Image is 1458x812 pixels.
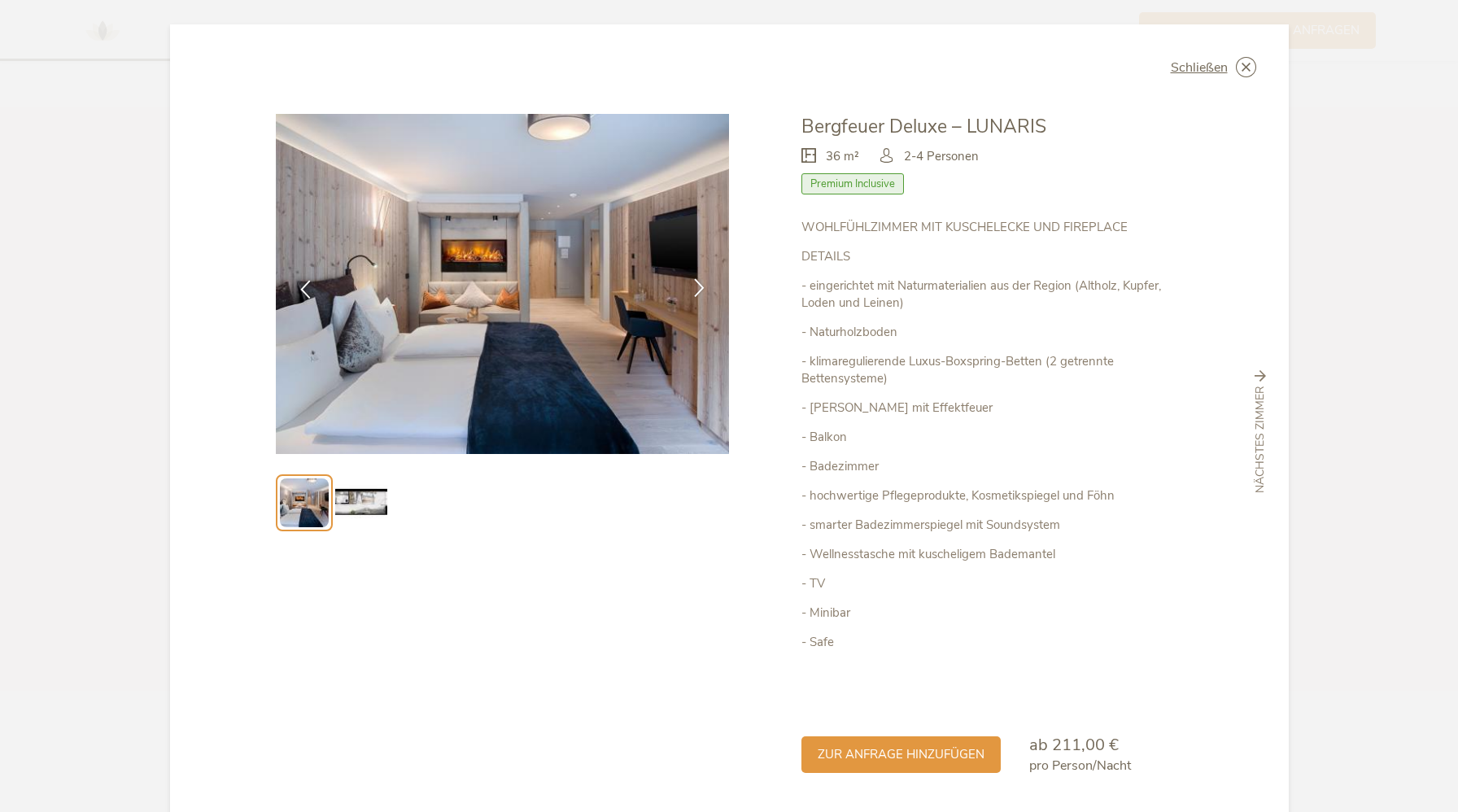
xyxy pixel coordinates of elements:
[801,219,1182,236] p: WOHLFÜHLZIMMER MIT KUSCHELECKE UND FIREPLACE
[801,634,1182,651] p: - Safe
[801,517,1182,534] p: - smarter Badezimmerspiegel mit Soundsystem
[801,277,1182,312] p: - eingerichtet mit Naturmaterialien aus der Region (Altholz, Kupfer, Loden und Leinen)
[801,173,904,194] span: Premium Inclusive
[1252,386,1268,494] span: nächstes Zimmer
[801,114,1046,139] span: Bergfeuer Deluxe – LUNARIS
[801,324,1182,341] p: - Naturholzboden
[801,248,1182,265] p: DETAILS
[801,605,1182,622] p: - Minibar
[801,575,1182,592] p: - TV
[801,429,1182,446] p: - Balkon
[280,478,329,527] img: Preview
[801,458,1182,475] p: - Badezimmer
[335,477,387,529] img: Preview
[801,487,1182,504] p: - hochwertige Pflegeprodukte, Kosmetikspiegel und Föhn
[801,353,1182,387] p: - klimaregulierende Luxus-Boxspring-Betten (2 getrennte Bettensysteme)
[826,148,859,165] span: 36 m²
[801,546,1182,563] p: - Wellnesstasche mit kuscheligem Bademantel
[276,114,730,454] img: Bergfeuer Deluxe – LUNARIS
[904,148,979,165] span: 2-4 Personen
[801,399,1182,417] p: - [PERSON_NAME] mit Effektfeuer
